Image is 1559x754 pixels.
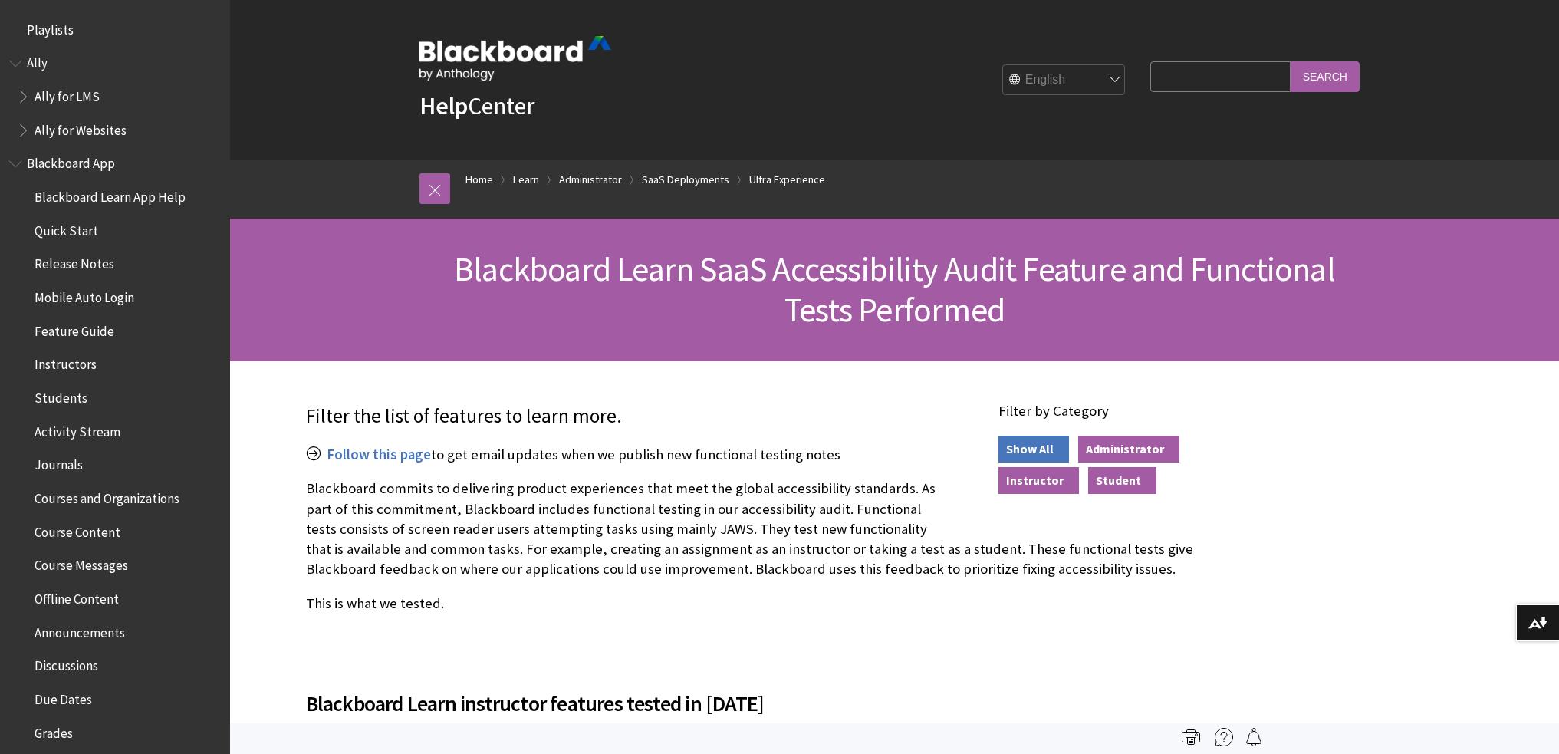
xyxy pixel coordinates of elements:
span: Filter by Category [998,402,1109,420]
img: Blackboard by Anthology [419,36,611,81]
span: Discussions [35,653,98,673]
span: Grades [35,720,73,741]
span: Course Content [35,519,120,540]
span: Instructors [35,352,97,373]
a: Follow this page [327,446,431,464]
span: Announcements [35,620,125,640]
span: Feature Guide [35,318,114,339]
select: Site Language Selector [1003,65,1126,96]
img: Follow this page [1245,728,1263,746]
p: to get email updates when we publish new functional testing notes [306,445,1257,465]
span: Offline Content [35,586,119,607]
img: More help [1215,728,1233,746]
a: Show All [998,436,1069,463]
nav: Book outline for Anthology Ally Help [9,51,221,143]
span: Playlists [27,17,74,38]
span: Blackboard Learn SaaS Accessibility Audit Feature and Functional Tests Performed [454,248,1335,331]
a: Student [1088,467,1156,494]
span: Blackboard Learn App Help [35,184,186,205]
nav: Book outline for Playlists [9,17,221,43]
a: Instructor [998,467,1079,494]
a: Administrator [1078,436,1179,463]
img: Print [1182,728,1200,746]
span: Journals [35,453,83,473]
span: Ally [27,51,48,71]
span: Due Dates [35,687,92,707]
span: Course Messages [35,553,128,574]
span: Follow this page [327,446,431,463]
span: Ally for LMS [35,84,100,104]
a: Ultra Experience [749,170,825,189]
span: Mobile Auto Login [35,285,134,305]
p: This is what we tested. [306,594,1257,614]
p: Blackboard commits to delivering product experiences that meet the global accessibility standards... [306,479,1257,579]
a: Administrator [559,170,622,189]
strong: Help [419,91,468,121]
span: Courses and Organizations [35,486,179,506]
span: Students [35,385,87,406]
span: Blackboard App [27,151,115,172]
p: Filter the list of features to learn more. [306,403,1257,430]
input: Search [1291,61,1360,91]
a: SaaS Deployments [642,170,729,189]
a: HelpCenter [419,91,534,121]
span: Release Notes [35,252,114,272]
span: Activity Stream [35,419,120,440]
h2: Blackboard Learn instructor features tested in [DATE] [306,669,1257,719]
a: Home [465,170,493,189]
a: Learn [513,170,539,189]
span: Ally for Websites [35,117,127,138]
span: Quick Start [35,218,98,239]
